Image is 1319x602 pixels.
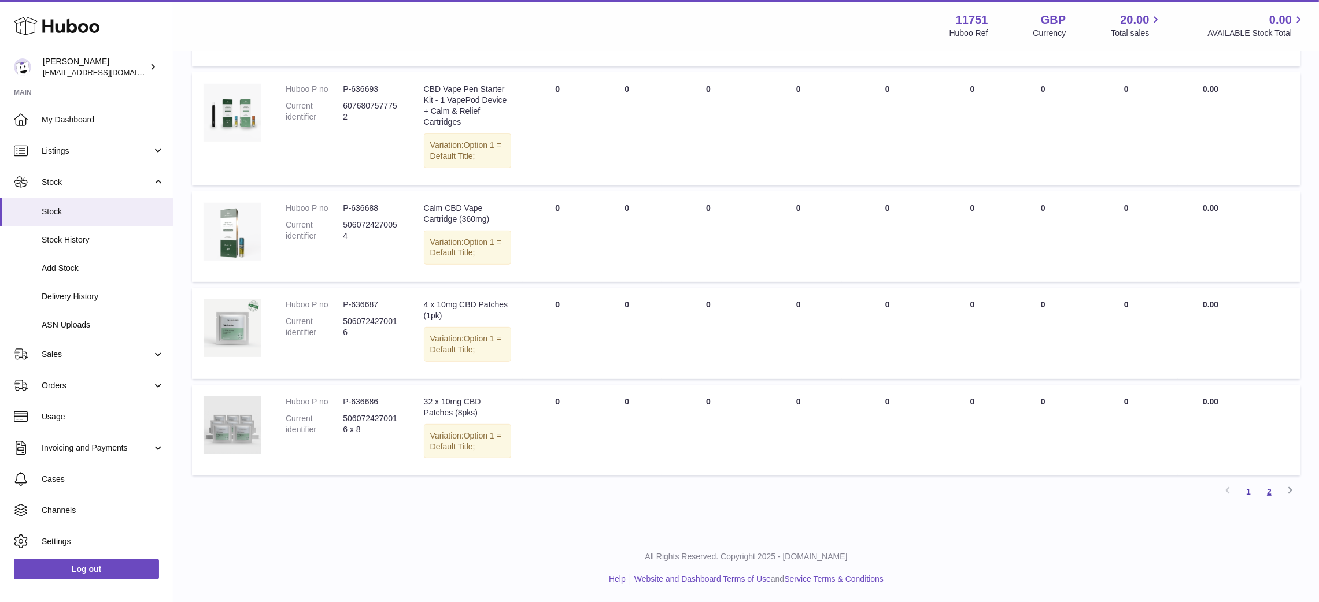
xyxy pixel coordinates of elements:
[42,411,164,422] span: Usage
[42,349,152,360] span: Sales
[1203,397,1218,406] span: 0.00
[14,58,31,76] img: internalAdmin-11751@internal.huboo.com
[343,101,400,122] dd: 6076807577752
[634,574,771,584] a: Website and Dashboard Terms of Use
[1269,12,1292,28] span: 0.00
[430,237,501,258] span: Option 1 = Default Title;
[1033,28,1066,39] div: Currency
[424,133,512,168] div: Variation:
[204,203,261,261] img: product image
[43,56,147,78] div: [PERSON_NAME]
[1203,84,1218,94] span: 0.00
[523,191,592,283] td: 0
[42,235,164,246] span: Stock History
[1011,191,1074,283] td: 0
[755,385,842,476] td: 0
[755,191,842,283] td: 0
[286,203,343,214] dt: Huboo P no
[609,574,626,584] a: Help
[286,316,343,338] dt: Current identifier
[343,396,400,407] dd: P-636686
[42,291,164,302] span: Delivery History
[343,299,400,310] dd: P-636687
[1203,300,1218,309] span: 0.00
[42,263,164,274] span: Add Stock
[42,206,164,217] span: Stock
[1238,481,1259,502] a: 1
[1207,28,1305,39] span: AVAILABLE Stock Total
[662,288,755,379] td: 0
[755,72,842,185] td: 0
[14,559,159,579] a: Log out
[430,334,501,354] span: Option 1 = Default Title;
[424,327,512,362] div: Variation:
[43,68,170,77] span: [EMAIL_ADDRESS][DOMAIN_NAME]
[1207,12,1305,39] a: 0.00 AVAILABLE Stock Total
[42,443,152,454] span: Invoicing and Payments
[933,288,1012,379] td: 0
[343,413,400,435] dd: 5060724270016 x 8
[286,396,343,407] dt: Huboo P no
[424,231,512,265] div: Variation:
[42,319,164,330] span: ASN Uploads
[755,288,842,379] td: 0
[1074,191,1178,283] td: 0
[430,140,501,161] span: Option 1 = Default Title;
[343,84,400,95] dd: P-636693
[1011,385,1074,476] td: 0
[523,72,592,185] td: 0
[1259,481,1280,502] a: 2
[42,505,164,516] span: Channels
[42,474,164,485] span: Cases
[424,84,512,128] div: CBD Vape Pen Starter Kit - 1 VapePod Device + Calm & Relief Cartridges
[592,288,662,379] td: 0
[885,84,890,94] span: 0
[523,385,592,476] td: 0
[286,84,343,95] dt: Huboo P no
[523,288,592,379] td: 0
[1011,288,1074,379] td: 0
[286,220,343,241] dt: Current identifier
[424,424,512,459] div: Variation:
[430,431,501,451] span: Option 1 = Default Title;
[343,220,400,241] dd: 5060724270054
[933,72,1012,185] td: 0
[1111,12,1162,39] a: 20.00 Total sales
[662,385,755,476] td: 0
[1074,385,1178,476] td: 0
[885,397,890,406] span: 0
[933,191,1012,283] td: 0
[1203,203,1218,213] span: 0.00
[933,385,1012,476] td: 0
[286,299,343,310] dt: Huboo P no
[1111,28,1162,39] span: Total sales
[592,72,662,185] td: 0
[343,316,400,338] dd: 5060724270016
[784,574,884,584] a: Service Terms & Conditions
[204,299,261,357] img: product image
[1074,288,1178,379] td: 0
[424,396,512,418] div: 32 x 10mg CBD Patches (8pks)
[204,396,261,454] img: product image
[286,101,343,122] dt: Current identifier
[42,177,152,188] span: Stock
[662,191,755,283] td: 0
[1120,12,1149,28] span: 20.00
[592,191,662,283] td: 0
[286,413,343,435] dt: Current identifier
[1011,72,1074,185] td: 0
[592,385,662,476] td: 0
[956,12,988,28] strong: 11751
[183,551,1310,562] p: All Rights Reserved. Copyright 2025 - [DOMAIN_NAME]
[42,114,164,125] span: My Dashboard
[343,203,400,214] dd: P-636688
[424,203,512,225] div: Calm CBD Vape Cartridge (360mg)
[949,28,988,39] div: Huboo Ref
[885,203,890,213] span: 0
[204,84,261,142] img: product image
[662,72,755,185] td: 0
[885,300,890,309] span: 0
[42,146,152,157] span: Listings
[1074,72,1178,185] td: 0
[42,536,164,547] span: Settings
